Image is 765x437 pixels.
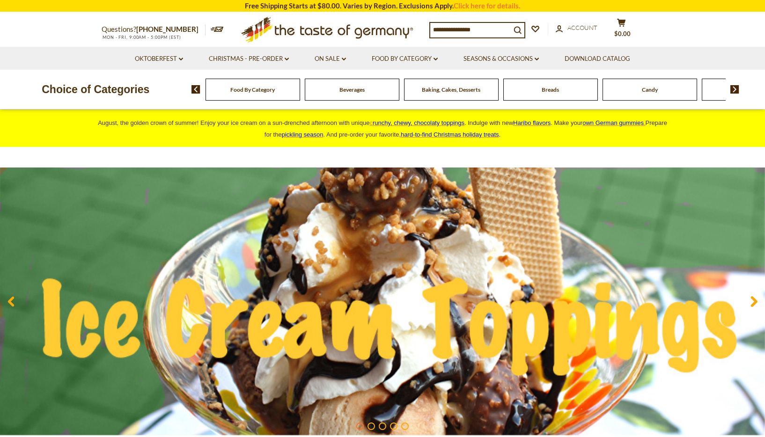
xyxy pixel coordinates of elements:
a: Candy [642,86,658,93]
span: August, the golden crown of summer! Enjoy your ice cream on a sun-drenched afternoon with unique ... [98,119,667,138]
a: crunchy, chewy, chocolaty toppings [369,119,464,126]
img: next arrow [730,85,739,94]
a: Haribo flavors [513,119,551,126]
span: Account [567,24,597,31]
button: $0.00 [607,18,635,42]
a: Christmas - PRE-ORDER [209,54,289,64]
img: previous arrow [191,85,200,94]
span: . [401,131,500,138]
a: hard-to-find Christmas holiday treats [401,131,499,138]
a: pickling season [282,131,324,138]
span: own German gummies [582,119,644,126]
p: Questions? [102,23,206,36]
a: Baking, Cakes, Desserts [422,86,480,93]
a: Download Catalog [565,54,630,64]
a: Breads [542,86,559,93]
span: MON - FRI, 9:00AM - 5:00PM (EST) [102,35,181,40]
a: Oktoberfest [135,54,183,64]
a: Beverages [339,86,365,93]
span: runchy, chewy, chocolaty toppings [373,119,464,126]
a: On Sale [315,54,346,64]
span: $0.00 [614,30,631,37]
a: Food By Category [372,54,438,64]
a: [PHONE_NUMBER] [136,25,199,33]
a: Click here for details. [454,1,520,10]
a: Account [556,23,597,33]
a: Seasons & Occasions [463,54,539,64]
a: own German gummies. [582,119,645,126]
a: Food By Category [230,86,275,93]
